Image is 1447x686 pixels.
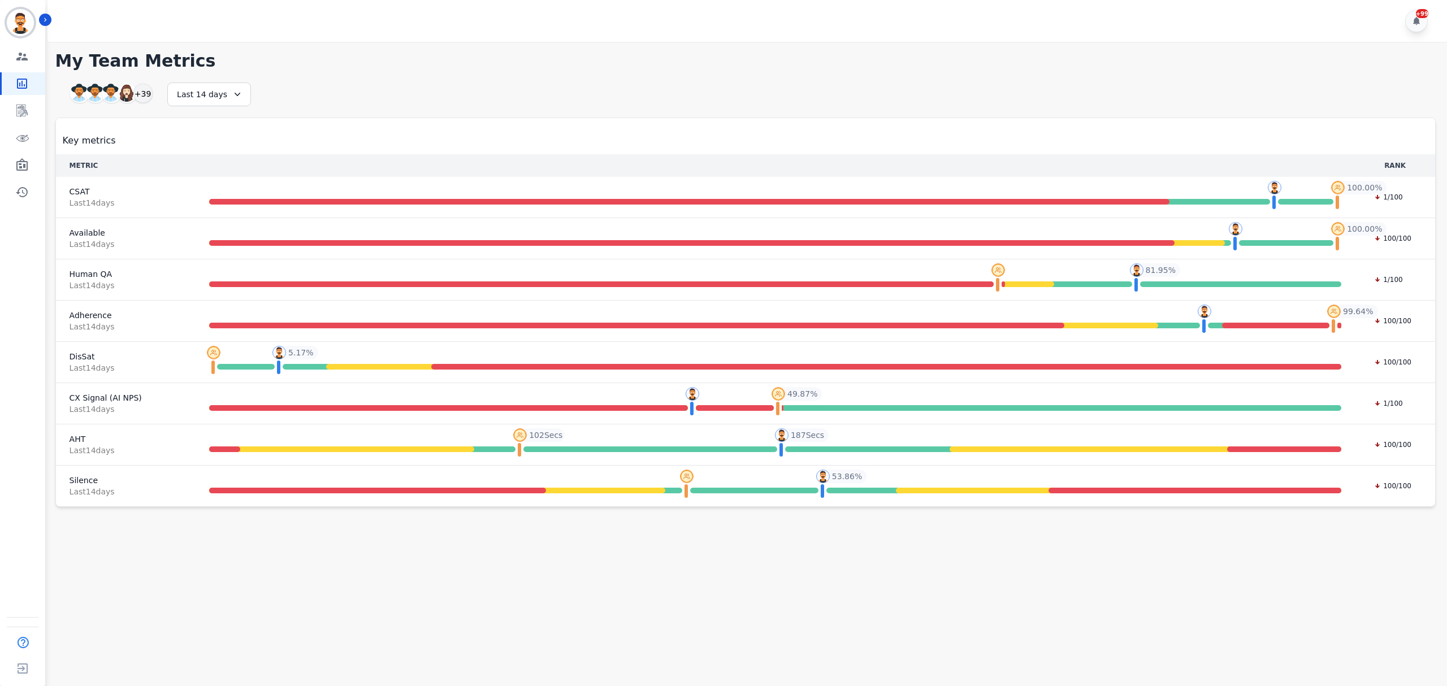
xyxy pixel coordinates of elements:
[1343,306,1373,317] span: 99.64 %
[70,475,180,486] span: Silence
[70,238,180,250] span: Last 14 day s
[1229,222,1242,236] img: profile-pic
[775,428,789,442] img: profile-pic
[1368,357,1417,368] div: 100/100
[1368,233,1417,244] div: 100/100
[70,351,180,362] span: DisSat
[1198,305,1211,318] img: profile-pic
[1416,9,1428,18] div: +99
[70,186,180,197] span: CSAT
[1347,182,1382,193] span: 100.00 %
[70,321,180,332] span: Last 14 day s
[1331,222,1345,236] img: profile-pic
[1368,274,1409,285] div: 1/100
[272,346,286,359] img: profile-pic
[772,387,785,401] img: profile-pic
[816,470,830,483] img: profile-pic
[1146,264,1176,276] span: 81.95 %
[70,486,180,497] span: Last 14 day s
[1368,192,1409,203] div: 1/100
[680,470,694,483] img: profile-pic
[70,433,180,445] span: AHT
[70,362,180,374] span: Last 14 day s
[787,388,817,400] span: 49.87 %
[70,268,180,280] span: Human QA
[63,134,116,147] span: Key metrics
[1268,181,1281,194] img: profile-pic
[55,51,1436,71] h1: My Team Metrics
[1368,315,1417,327] div: 100/100
[991,263,1005,277] img: profile-pic
[1327,305,1341,318] img: profile-pic
[133,84,153,103] div: +39
[832,471,862,482] span: 53.86 %
[686,387,699,401] img: profile-pic
[70,445,180,456] span: Last 14 day s
[70,392,180,403] span: CX Signal (AI NPS)
[1347,223,1382,235] span: 100.00 %
[1368,398,1409,409] div: 1/100
[529,429,562,441] span: 102 Secs
[288,347,313,358] span: 5.17 %
[1355,154,1435,177] th: RANK
[513,428,527,442] img: profile-pic
[70,403,180,415] span: Last 14 day s
[70,310,180,321] span: Adherence
[70,227,180,238] span: Available
[791,429,824,441] span: 187 Secs
[1368,480,1417,492] div: 100/100
[70,197,180,209] span: Last 14 day s
[1368,439,1417,450] div: 100/100
[207,346,220,359] img: profile-pic
[167,83,251,106] div: Last 14 days
[56,154,193,177] th: METRIC
[7,9,34,36] img: Bordered avatar
[1130,263,1143,277] img: profile-pic
[70,280,180,291] span: Last 14 day s
[1331,181,1345,194] img: profile-pic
